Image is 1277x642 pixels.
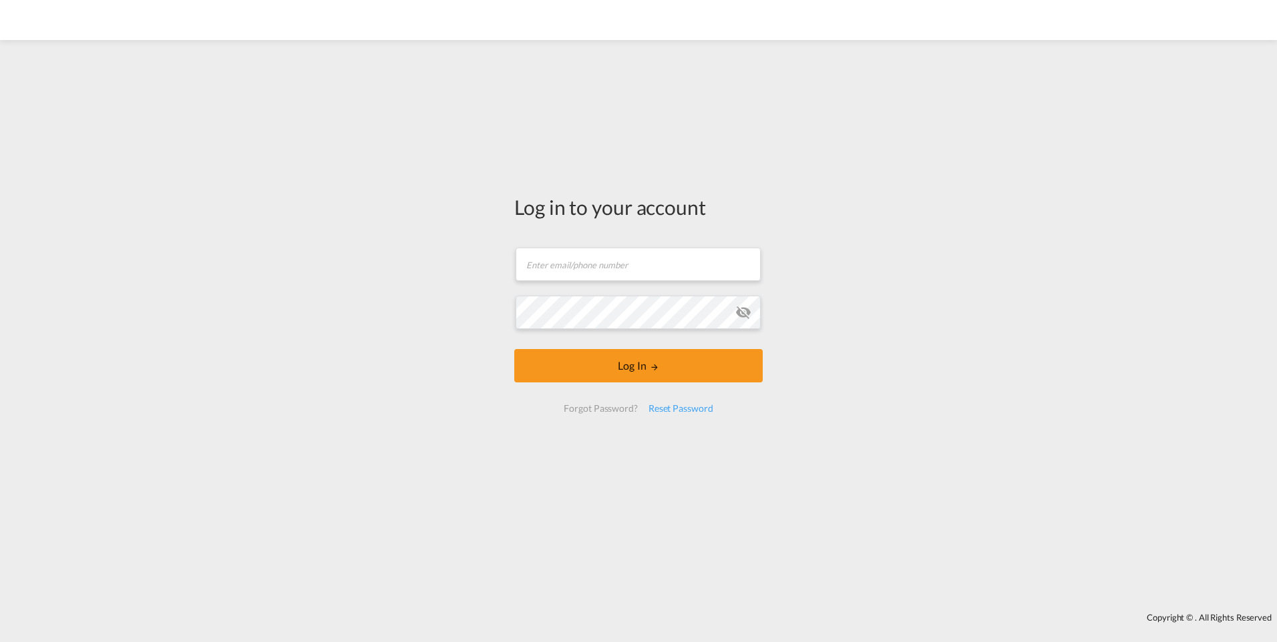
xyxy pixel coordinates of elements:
div: Log in to your account [514,193,763,221]
input: Enter email/phone number [516,248,761,281]
div: Forgot Password? [558,396,643,420]
div: Reset Password [643,396,719,420]
md-icon: icon-eye-off [735,304,751,320]
button: LOGIN [514,349,763,382]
